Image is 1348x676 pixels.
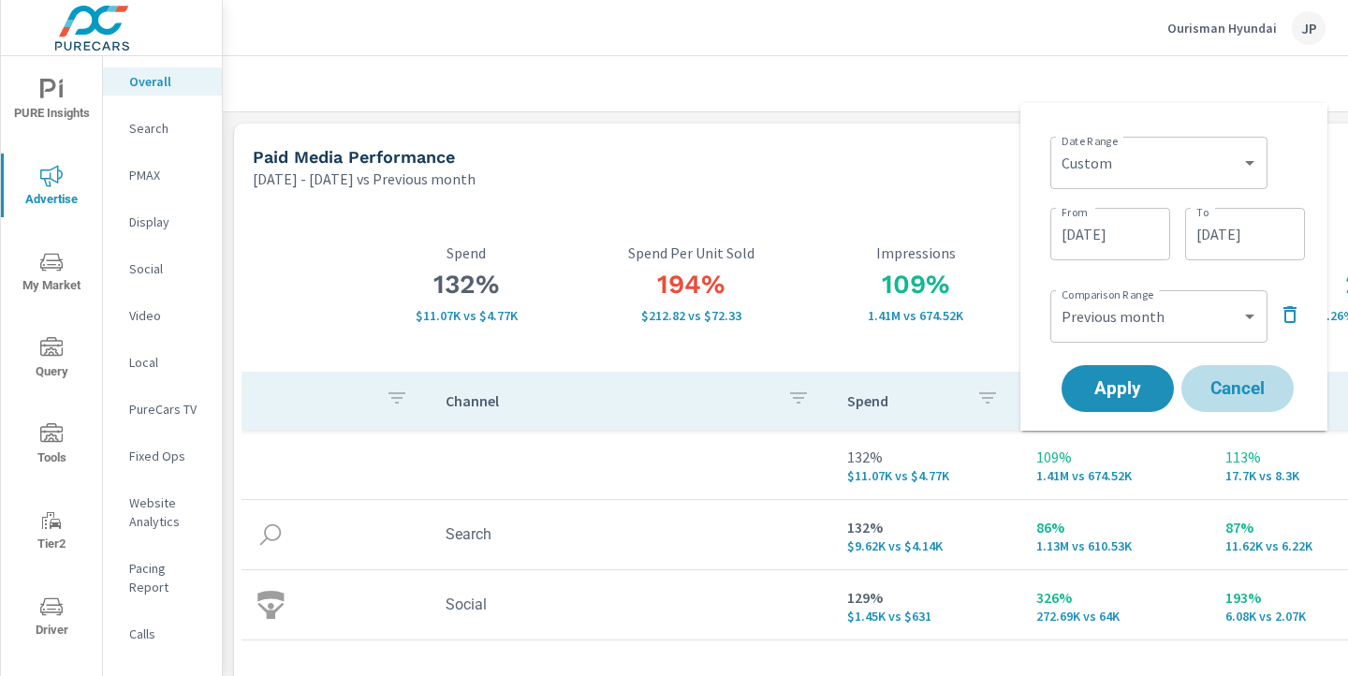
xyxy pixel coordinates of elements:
[256,591,285,619] img: icon-social.svg
[579,244,803,261] p: Spend Per Unit Sold
[103,395,222,423] div: PureCars TV
[103,301,222,330] div: Video
[1167,20,1277,37] p: Ourisman Hyundai
[803,308,1028,323] p: 1,407,142 vs 674,524
[1036,446,1195,468] p: 109%
[7,165,96,211] span: Advertise
[1036,538,1195,553] p: 1,134,457 vs 610,527
[103,67,222,96] div: Overall
[129,400,207,419] p: PureCars TV
[1036,468,1195,483] p: 1,407,142 vs 674,524
[103,489,222,536] div: Website Analytics
[579,269,803,301] h3: 194%
[129,166,207,184] p: PMAX
[129,213,207,231] p: Display
[103,620,222,648] div: Calls
[431,510,832,558] td: Search
[579,308,803,323] p: $212.82 vs $72.33
[431,580,832,628] td: Social
[803,269,1028,301] h3: 109%
[256,521,285,549] img: icon-search.svg
[847,468,1006,483] p: $11,066 vs $4,774
[103,255,222,283] div: Social
[7,595,96,641] span: Driver
[354,244,579,261] p: Spend
[103,554,222,601] div: Pacing Report
[129,119,207,138] p: Search
[1181,365,1294,412] button: Cancel
[129,72,207,91] p: Overall
[847,538,1006,553] p: $9,619 vs $4,142
[847,446,1006,468] p: 132%
[1292,11,1326,45] div: JP
[129,306,207,325] p: Video
[129,259,207,278] p: Social
[354,269,579,301] h3: 132%
[7,337,96,383] span: Query
[1200,380,1275,397] span: Cancel
[847,586,1006,609] p: 129%
[1036,516,1195,538] p: 86%
[847,391,961,410] p: Spend
[7,423,96,469] span: Tools
[354,308,579,323] p: $11,066 vs $4,774
[103,161,222,189] div: PMAX
[129,559,207,596] p: Pacing Report
[253,147,455,167] h5: Paid Media Performance
[103,348,222,376] div: Local
[103,114,222,142] div: Search
[7,509,96,555] span: Tier2
[1062,365,1174,412] button: Apply
[1036,586,1195,609] p: 326%
[129,447,207,465] p: Fixed Ops
[446,391,772,410] p: Channel
[7,251,96,297] span: My Market
[129,625,207,643] p: Calls
[7,79,96,125] span: PURE Insights
[847,516,1006,538] p: 132%
[803,244,1028,261] p: Impressions
[253,168,476,190] p: [DATE] - [DATE] vs Previous month
[1080,380,1155,397] span: Apply
[103,442,222,470] div: Fixed Ops
[1036,609,1195,624] p: 272,685 vs 63,997
[129,353,207,372] p: Local
[103,208,222,236] div: Display
[847,609,1006,624] p: $1,448 vs $631
[129,493,207,531] p: Website Analytics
